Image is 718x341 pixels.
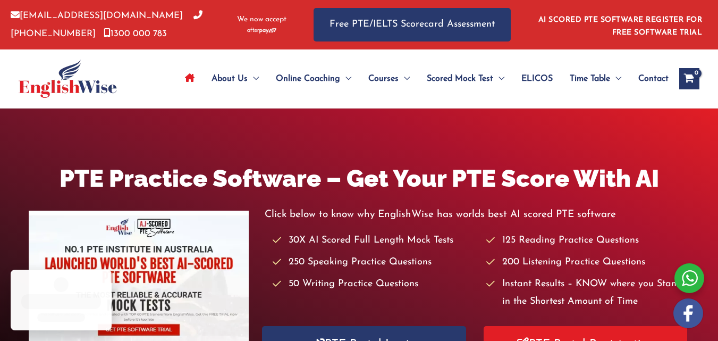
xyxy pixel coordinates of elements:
[486,276,689,311] li: Instant Results – KNOW where you Stand in the Shortest Amount of Time
[630,60,669,97] a: Contact
[538,16,703,37] a: AI SCORED PTE SOFTWARE REGISTER FOR FREE SOFTWARE TRIAL
[513,60,561,97] a: ELICOS
[11,11,202,38] a: [PHONE_NUMBER]
[521,60,553,97] span: ELICOS
[610,60,621,97] span: Menu Toggle
[265,206,689,223] p: Click below to know why EnglishWise has worlds best AI scored PTE software
[237,14,286,25] span: We now accept
[360,60,418,97] a: CoursesMenu Toggle
[314,8,511,41] a: Free PTE/IELTS Scorecard Assessment
[247,28,276,34] img: Afterpay-Logo
[104,29,167,38] a: 1300 000 783
[493,60,504,97] span: Menu Toggle
[267,60,360,97] a: Online CoachingMenu Toggle
[203,60,267,97] a: About UsMenu Toggle
[248,60,259,97] span: Menu Toggle
[340,60,351,97] span: Menu Toggle
[212,60,248,97] span: About Us
[638,60,669,97] span: Contact
[486,254,689,271] li: 200 Listening Practice Questions
[427,60,493,97] span: Scored Mock Test
[679,68,699,89] a: View Shopping Cart, empty
[19,60,117,98] img: cropped-ew-logo
[273,254,476,271] li: 250 Speaking Practice Questions
[29,162,689,195] h1: PTE Practice Software – Get Your PTE Score With AI
[570,60,610,97] span: Time Table
[418,60,513,97] a: Scored Mock TestMenu Toggle
[561,60,630,97] a: Time TableMenu Toggle
[273,276,476,293] li: 50 Writing Practice Questions
[673,298,703,328] img: white-facebook.png
[176,60,669,97] nav: Site Navigation: Main Menu
[532,7,707,42] aside: Header Widget 1
[368,60,399,97] span: Courses
[276,60,340,97] span: Online Coaching
[486,232,689,249] li: 125 Reading Practice Questions
[399,60,410,97] span: Menu Toggle
[11,11,183,20] a: [EMAIL_ADDRESS][DOMAIN_NAME]
[273,232,476,249] li: 30X AI Scored Full Length Mock Tests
